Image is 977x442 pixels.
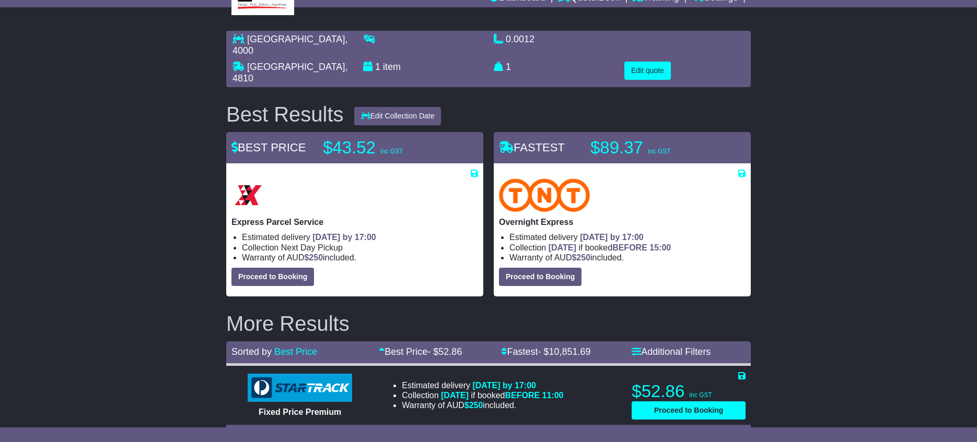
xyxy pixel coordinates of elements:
a: Best Price- $52.86 [379,347,462,357]
li: Estimated delivery [402,380,563,390]
img: Border Express: Express Parcel Service [231,178,265,212]
img: TNT Domestic: Overnight Express [499,178,590,212]
span: [GEOGRAPHIC_DATA] [247,62,345,72]
span: 250 [469,401,483,410]
span: if booked [549,243,671,252]
span: if booked [441,391,563,400]
span: , 4810 [232,62,347,83]
span: , 4000 [232,34,347,56]
span: Fixed Price Premium [259,408,341,416]
a: Best Price [274,347,317,357]
span: [GEOGRAPHIC_DATA] [247,34,345,44]
span: item [383,62,401,72]
p: Overnight Express [499,217,746,227]
a: Fastest- $10,851.69 [501,347,590,357]
p: Express Parcel Service [231,217,478,227]
span: Sorted by [231,347,272,357]
li: Warranty of AUD included. [242,253,478,262]
span: [DATE] by 17:00 [580,233,644,242]
span: $ [304,253,323,262]
span: Next Day Pickup [281,243,343,252]
span: inc GST [380,148,403,155]
li: Estimated delivery [509,232,746,242]
span: BEFORE [505,391,540,400]
span: [DATE] by 17:00 [472,381,536,390]
span: 15:00 [649,243,671,252]
span: - $ [427,347,462,357]
span: FASTEST [499,141,565,154]
li: Collection [509,243,746,253]
span: 52.86 [438,347,462,357]
span: 1 [506,62,511,72]
h2: More Results [226,312,751,335]
span: $ [572,253,590,262]
button: Proceed to Booking [632,401,746,420]
span: inc GST [689,391,712,399]
li: Collection [242,243,478,253]
p: $89.37 [590,137,721,158]
span: 250 [309,253,323,262]
span: 0.0012 [506,34,534,44]
p: $43.52 [323,137,453,158]
span: inc GST [648,148,670,155]
span: 11:00 [542,391,564,400]
button: Proceed to Booking [499,268,581,286]
button: Edit quote [624,62,671,80]
li: Warranty of AUD included. [509,253,746,262]
button: Proceed to Booking [231,268,314,286]
button: Edit Collection Date [354,107,441,125]
li: Warranty of AUD included. [402,400,563,410]
span: 10,851.69 [549,347,590,357]
li: Estimated delivery [242,232,478,242]
span: 1 [375,62,380,72]
span: - $ [538,347,590,357]
span: $ [464,401,483,410]
span: [DATE] [441,391,469,400]
a: Additional Filters [632,347,711,357]
span: BEST PRICE [231,141,306,154]
img: StarTrack: Fixed Price Premium [248,374,352,402]
span: [DATE] [549,243,576,252]
span: 250 [576,253,590,262]
div: Best Results [221,103,349,126]
span: [DATE] by 17:00 [312,233,376,242]
p: $52.86 [632,381,746,402]
span: BEFORE [612,243,647,252]
li: Collection [402,390,563,400]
